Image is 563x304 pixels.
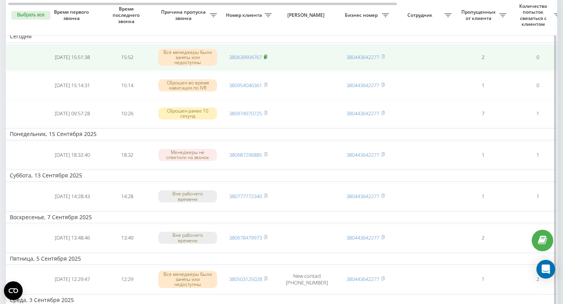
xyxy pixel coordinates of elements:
td: [DATE] 15:51:38 [45,44,100,71]
a: 380678479973 [229,234,262,241]
td: 2 [455,225,510,251]
div: Вне рабочего времени [158,190,217,202]
td: 13:49 [100,225,154,251]
span: Пропущенных от клиента [459,9,499,21]
span: Причина пропуска звонка [158,9,210,21]
span: Номер клиента [225,12,265,18]
a: 380974970725 [229,110,262,117]
td: [DATE] 18:32:40 [45,142,100,168]
span: Сотрудник [397,12,445,18]
td: 1 [455,266,510,293]
div: Сброшен во время навигации по IVR [158,79,217,91]
td: 1 [455,183,510,210]
a: 380777772340 [229,193,262,200]
td: [DATE] 12:29:47 [45,266,100,293]
td: 14:28 [100,183,154,210]
a: 380639906767 [229,54,262,61]
a: 380443642277 [346,151,379,158]
td: New contact [PHONE_NUMBER] [276,266,338,293]
a: 380443642277 [346,54,379,61]
td: [DATE] 14:28:43 [45,183,100,210]
td: 1 [455,72,510,99]
div: Вне рабочего времени [158,232,217,243]
td: 1 [455,142,510,168]
a: 380687296885 [229,151,262,158]
td: [DATE] 13:48:46 [45,225,100,251]
td: 18:32 [100,142,154,168]
span: Время последнего звонка [106,6,148,24]
td: 7 [455,100,510,127]
td: 12:29 [100,266,154,293]
span: Бизнес номер [342,12,382,18]
td: 2 [455,44,510,71]
a: 380443642277 [346,275,379,283]
a: 380503125028 [229,275,262,283]
div: Все менеджеры были заняты или недоступны [158,271,217,288]
button: Выбрать все [11,11,50,20]
td: 15:52 [100,44,154,71]
a: 380443642277 [346,110,379,117]
td: 10:26 [100,100,154,127]
div: Все менеджеры были заняты или недоступны [158,49,217,66]
span: Количество попыток связаться с клиентом [514,3,554,27]
td: 15:14 [100,72,154,99]
button: Open CMP widget [4,281,23,300]
a: 380443642277 [346,234,379,241]
div: Сброшен ранее 10 секунд [158,107,217,119]
td: [DATE] 15:14:31 [45,72,100,99]
span: Время первого звонка [51,9,93,21]
td: [DATE] 09:57:28 [45,100,100,127]
a: 380954046361 [229,82,262,89]
div: Open Intercom Messenger [536,260,555,279]
div: Менеджеры не ответили на звонок [158,149,217,161]
span: [PERSON_NAME] [282,12,332,18]
a: 380443642277 [346,82,379,89]
a: 380443642277 [346,193,379,200]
